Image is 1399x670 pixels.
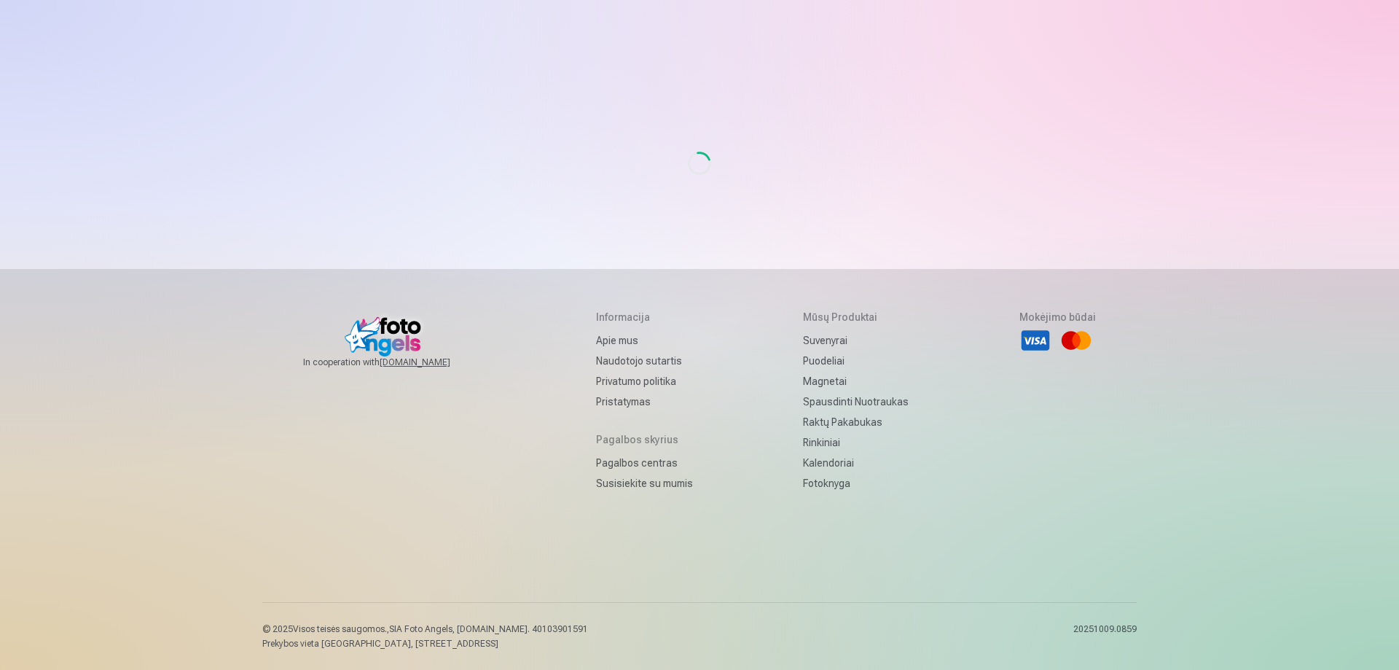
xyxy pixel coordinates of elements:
a: Puodeliai [803,351,909,371]
li: Mastercard [1060,324,1092,357]
a: Naudotojo sutartis [596,351,693,371]
a: Fotoknyga [803,473,909,494]
h5: Mūsų produktai [803,310,909,324]
a: Apie mus [596,330,693,351]
h5: Informacija [596,310,693,324]
a: [DOMAIN_NAME] [380,357,485,368]
a: Raktų pakabukas [803,412,909,432]
a: Suvenyrai [803,330,909,351]
h5: Mokėjimo būdai [1019,310,1096,324]
a: Pristatymas [596,392,693,412]
a: Rinkiniai [803,432,909,453]
a: Susisiekite su mumis [596,473,693,494]
li: Visa [1019,324,1051,357]
a: Magnetai [803,371,909,392]
a: Kalendoriai [803,453,909,473]
p: Prekybos vieta [GEOGRAPHIC_DATA], [STREET_ADDRESS] [262,638,588,650]
span: SIA Foto Angels, [DOMAIN_NAME]. 40103901591 [389,624,588,634]
a: Privatumo politika [596,371,693,392]
a: Spausdinti nuotraukas [803,392,909,412]
span: In cooperation with [303,357,485,368]
a: Pagalbos centras [596,453,693,473]
h5: Pagalbos skyrius [596,432,693,447]
p: © 2025 Visos teisės saugomos. , [262,623,588,635]
p: 20251009.0859 [1073,623,1137,650]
